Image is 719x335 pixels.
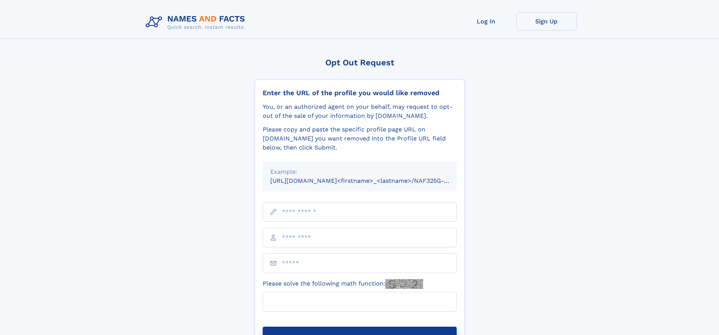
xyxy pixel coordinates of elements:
[255,58,465,67] div: Opt Out Request
[263,125,457,152] div: Please copy and paste the specific profile page URL on [DOMAIN_NAME] you want removed into the Pr...
[516,12,577,31] a: Sign Up
[270,167,449,176] div: Example:
[143,12,251,32] img: Logo Names and Facts
[263,89,457,97] div: Enter the URL of the profile you would like removed
[456,12,516,31] a: Log In
[263,102,457,120] div: You, or an authorized agent on your behalf, may request to opt-out of the sale of your informatio...
[263,279,423,289] label: Please solve the following math function:
[270,177,471,184] small: [URL][DOMAIN_NAME]<firstname>_<lastname>/NAF325G-xxxxxxxx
